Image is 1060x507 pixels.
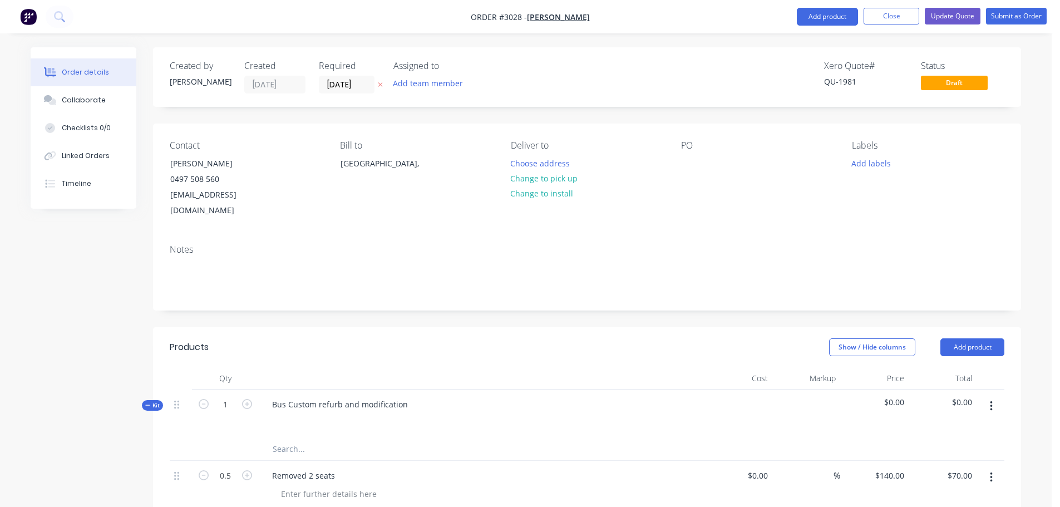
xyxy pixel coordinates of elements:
[940,338,1004,356] button: Add product
[909,367,977,390] div: Total
[62,67,109,77] div: Order details
[913,396,973,408] span: $0.00
[845,155,896,170] button: Add labels
[170,171,263,187] div: 0497 508 560
[527,12,590,22] a: [PERSON_NAME]
[31,170,136,198] button: Timeline
[62,151,110,161] div: Linked Orders
[341,156,433,171] div: [GEOGRAPHIC_DATA],
[263,396,417,412] div: Bus Custom refurb and modification
[62,179,91,189] div: Timeline
[170,187,263,218] div: [EMAIL_ADDRESS][DOMAIN_NAME]
[772,367,841,390] div: Markup
[824,76,908,87] div: QU-1981
[31,114,136,142] button: Checklists 0/0
[272,438,495,460] input: Search...
[840,367,909,390] div: Price
[170,156,263,171] div: [PERSON_NAME]
[340,140,492,151] div: Bill to
[864,8,919,24] button: Close
[170,341,209,354] div: Products
[681,140,834,151] div: PO
[319,61,380,71] div: Required
[170,76,231,87] div: [PERSON_NAME]
[986,8,1047,24] button: Submit as Order
[845,396,904,408] span: $0.00
[31,58,136,86] button: Order details
[145,401,160,410] span: Kit
[263,467,344,484] div: Removed 2 seats
[31,142,136,170] button: Linked Orders
[62,95,106,105] div: Collaborate
[142,400,163,411] div: Kit
[921,76,988,90] span: Draft
[824,61,908,71] div: Xero Quote #
[62,123,111,133] div: Checklists 0/0
[925,8,980,24] button: Update Quote
[170,61,231,71] div: Created by
[921,61,1004,71] div: Status
[704,367,772,390] div: Cost
[393,61,505,71] div: Assigned to
[511,140,663,151] div: Deliver to
[244,61,305,71] div: Created
[505,186,579,201] button: Change to install
[797,8,858,26] button: Add product
[170,140,322,151] div: Contact
[505,155,576,170] button: Choose address
[31,86,136,114] button: Collaborate
[505,171,584,186] button: Change to pick up
[471,12,527,22] span: Order #3028 -
[20,8,37,25] img: Factory
[192,367,259,390] div: Qty
[834,469,840,482] span: %
[393,76,469,91] button: Add team member
[170,244,1004,255] div: Notes
[161,155,272,219] div: [PERSON_NAME]0497 508 560[EMAIL_ADDRESS][DOMAIN_NAME]
[852,140,1004,151] div: Labels
[387,76,469,91] button: Add team member
[829,338,915,356] button: Show / Hide columns
[331,155,442,191] div: [GEOGRAPHIC_DATA],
